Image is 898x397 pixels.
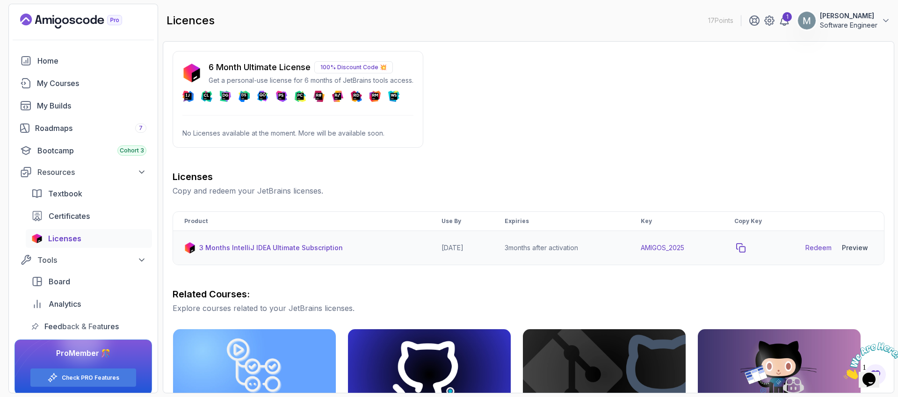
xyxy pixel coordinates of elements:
[49,298,81,310] span: Analytics
[14,96,152,115] a: builds
[37,145,146,156] div: Bootcamp
[14,119,152,137] a: roadmaps
[4,4,7,12] span: 1
[708,16,733,25] p: 17 Points
[49,276,70,287] span: Board
[14,252,152,268] button: Tools
[199,243,343,253] p: 3 Months IntelliJ IDEA Ultimate Subscription
[14,74,152,93] a: courses
[31,234,43,243] img: jetbrains icon
[26,207,152,225] a: certificates
[37,100,146,111] div: My Builds
[37,254,146,266] div: Tools
[48,188,82,199] span: Textbook
[779,15,790,26] a: 1
[62,374,119,382] a: Check PRO Features
[167,13,215,28] h2: licences
[37,78,146,89] div: My Courses
[837,238,873,257] button: Preview
[723,212,794,231] th: Copy Key
[14,164,152,180] button: Resources
[26,272,152,291] a: board
[14,51,152,70] a: home
[797,11,891,30] button: user profile image[PERSON_NAME]Software Engineer
[20,14,144,29] a: Landing page
[209,61,311,74] p: 6 Month Ultimate License
[493,231,630,265] td: 3 months after activation
[798,12,816,29] img: user profile image
[26,295,152,313] a: analytics
[4,4,62,41] img: Chat attention grabber
[26,184,152,203] a: textbook
[430,231,493,265] td: [DATE]
[314,61,393,73] p: 100% Discount Code 💥
[49,210,90,222] span: Certificates
[820,11,877,21] p: [PERSON_NAME]
[630,231,723,265] td: AMIGOS_2025
[30,368,137,387] button: Check PRO Features
[37,166,146,178] div: Resources
[48,233,81,244] span: Licenses
[182,64,201,82] img: jetbrains icon
[184,242,196,253] img: jetbrains icon
[35,123,146,134] div: Roadmaps
[26,229,152,248] a: licenses
[44,321,119,332] span: Feedback & Features
[182,129,413,138] p: No Licenses available at the moment. More will be available soon.
[173,185,884,196] p: Copy and redeem your JetBrains licenses.
[630,212,723,231] th: Key
[493,212,630,231] th: Expiries
[173,303,884,314] p: Explore courses related to your JetBrains licenses.
[173,170,884,183] h3: Licenses
[139,124,143,132] span: 7
[840,339,898,383] iframe: chat widget
[26,317,152,336] a: feedback
[805,243,832,253] a: Redeem
[820,21,877,30] p: Software Engineer
[14,141,152,160] a: bootcamp
[842,243,868,253] div: Preview
[173,288,884,301] h3: Related Courses:
[173,212,430,231] th: Product
[430,212,493,231] th: Use By
[37,55,146,66] div: Home
[734,241,747,254] button: copy-button
[209,76,413,85] p: Get a personal-use license for 6 months of JetBrains tools access.
[782,12,792,22] div: 1
[120,147,144,154] span: Cohort 3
